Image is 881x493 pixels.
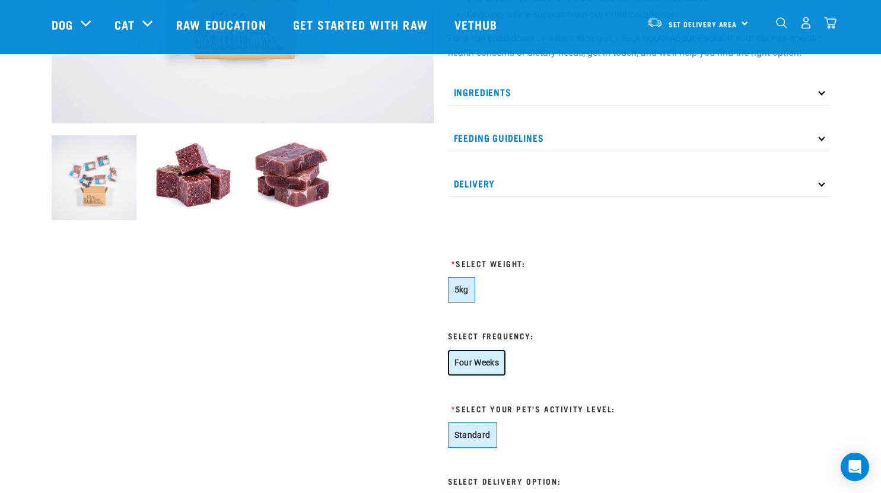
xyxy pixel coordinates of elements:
button: 5kg [448,277,475,303]
p: Feeding Guidelines [448,125,830,151]
a: Raw Education [164,1,281,48]
button: Four Weeks [448,350,506,376]
img: user.png [800,17,812,29]
span: 5kg [454,285,469,294]
h3: Select Weight: [448,259,715,268]
a: Vethub [443,1,513,48]
h3: Select Frequency: [448,331,715,340]
h3: Select Your Pet's Activity Level: [448,404,715,413]
img: Whole Minced Rabbit Cubes 01 [151,135,236,220]
p: Delivery [448,170,830,197]
button: Standard [448,422,497,448]
img: van-moving.png [647,17,663,28]
h3: Select Delivery Option: [448,476,715,485]
a: Cat [115,15,135,33]
a: Dog [52,15,73,33]
a: Get started with Raw [281,1,443,48]
img: Cat 0 2sec [52,135,136,220]
img: home-icon-1@2x.png [776,17,787,28]
p: Ingredients [448,79,830,106]
img: home-icon@2x.png [824,17,837,29]
span: Set Delivery Area [669,22,737,26]
div: Open Intercom Messenger [841,453,869,481]
img: 1164 Wallaby Fillets 01 [250,135,335,220]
